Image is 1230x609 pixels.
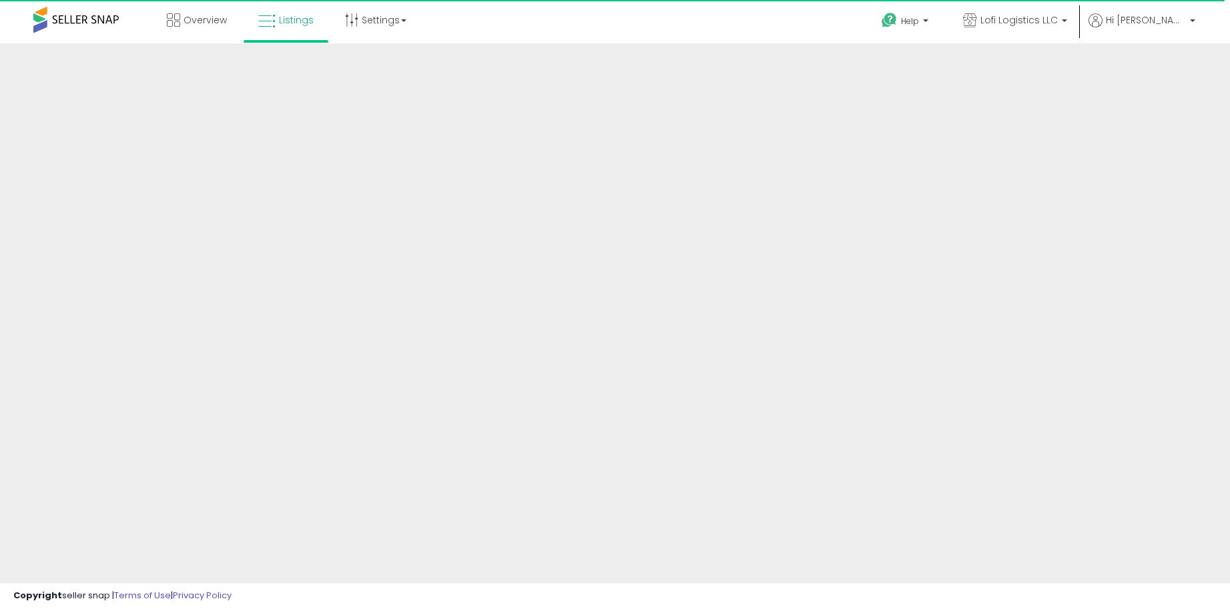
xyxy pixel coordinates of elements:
[13,589,62,602] strong: Copyright
[881,12,898,29] i: Get Help
[871,2,942,43] a: Help
[980,13,1058,27] span: Lofi Logistics LLC
[1106,13,1186,27] span: Hi [PERSON_NAME]
[184,13,227,27] span: Overview
[173,589,232,602] a: Privacy Policy
[901,15,919,27] span: Help
[279,13,314,27] span: Listings
[1089,13,1195,43] a: Hi [PERSON_NAME]
[114,589,171,602] a: Terms of Use
[13,590,232,602] div: seller snap | |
